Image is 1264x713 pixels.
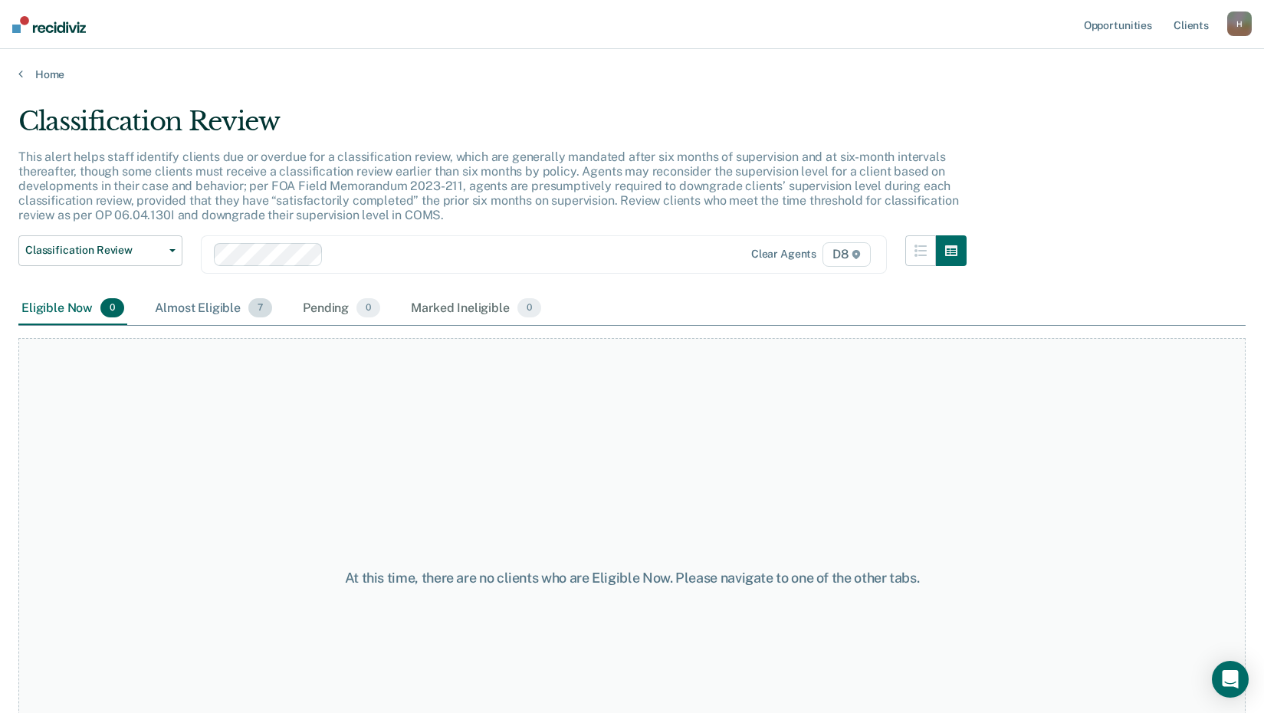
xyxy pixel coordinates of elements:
div: Open Intercom Messenger [1212,661,1249,698]
div: Pending0 [300,292,383,326]
div: Marked Ineligible0 [408,292,544,326]
button: H [1227,11,1252,36]
div: Clear agents [751,248,816,261]
p: This alert helps staff identify clients due or overdue for a classification review, which are gen... [18,149,958,223]
span: 0 [517,298,541,318]
button: Classification Review [18,235,182,266]
div: Almost Eligible7 [152,292,275,326]
span: 0 [100,298,124,318]
span: Classification Review [25,244,163,257]
span: 0 [356,298,380,318]
div: Eligible Now0 [18,292,127,326]
div: At this time, there are no clients who are Eligible Now. Please navigate to one of the other tabs. [326,570,939,586]
div: Classification Review [18,106,967,149]
span: D8 [822,242,871,267]
span: 7 [248,298,272,318]
img: Recidiviz [12,16,86,33]
a: Home [18,67,1246,81]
